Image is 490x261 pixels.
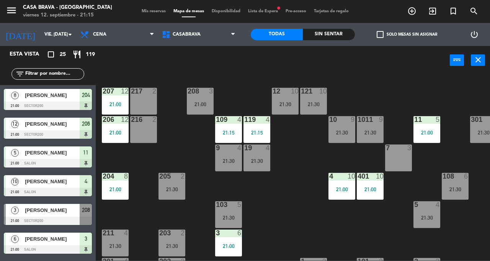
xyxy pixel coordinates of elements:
div: 4 [237,116,242,123]
div: 3 [209,88,214,95]
div: 21:00 [413,130,440,135]
div: 21:30 [158,187,185,192]
div: 9 [351,116,355,123]
span: [PERSON_NAME] [25,91,80,99]
span: [PERSON_NAME] [25,149,80,157]
i: restaurant [72,50,82,59]
div: 203 [159,230,160,236]
div: 5 [436,116,440,123]
i: power_input [452,55,462,64]
button: menu [6,5,17,19]
div: 4 [124,230,129,236]
input: Filtrar por nombre... [24,70,84,78]
i: menu [6,5,17,16]
div: 21:30 [215,215,242,220]
div: Todas [251,29,303,40]
span: Pre-acceso [282,9,310,13]
div: 10 [319,88,327,95]
div: 10 [348,173,355,180]
div: 2 [152,88,157,95]
div: 4 [266,144,270,151]
i: filter_list [15,69,24,79]
div: 205 [159,173,160,180]
div: 4 [266,116,270,123]
div: 8 [124,173,129,180]
div: Esta vista [4,50,55,59]
div: 21:30 [442,187,469,192]
label: Solo mesas sin asignar [377,31,437,38]
div: 4 [237,144,242,151]
div: 21:30 [328,130,355,135]
div: 21:15 [243,130,270,135]
span: 25 [60,50,66,59]
span: [PERSON_NAME] [25,235,80,243]
div: viernes 12. septiembre - 21:15 [23,11,112,19]
div: 12 [273,88,273,95]
div: 3 [407,144,412,151]
i: close [474,55,483,64]
i: exit_to_app [428,7,437,16]
div: 21:00 [328,187,355,192]
div: 10 [291,88,299,95]
i: power_settings_new [470,30,479,39]
div: 21:30 [300,102,327,107]
span: Cena [93,32,106,37]
div: 21:30 [243,158,270,164]
span: Disponibilidad [208,9,244,13]
span: 6 [11,235,19,243]
i: search [469,7,479,16]
span: [PERSON_NAME] [25,120,80,128]
div: 108 [443,173,443,180]
i: arrow_drop_down [65,30,75,39]
span: 4 [85,177,87,186]
div: Casa Brava - [GEOGRAPHIC_DATA] [23,4,112,11]
div: 10 [376,173,384,180]
i: crop_square [46,50,56,59]
span: [PERSON_NAME] [25,177,80,185]
span: Lista de Espera [244,9,282,13]
div: 21:30 [158,243,185,249]
div: 21:30 [102,243,129,249]
div: 6 [237,230,242,236]
span: Mapa de mesas [170,9,208,13]
div: 12 [121,88,129,95]
div: 401 [358,173,358,180]
div: 12 [121,116,129,123]
span: 119 [86,50,95,59]
span: 10 [11,178,19,185]
div: 21:00 [102,130,129,135]
span: 204 [82,90,90,100]
span: 3 [11,207,19,214]
span: 12 [11,120,19,128]
div: Sin sentar [303,29,355,40]
div: 21:00 [357,187,384,192]
span: 5 [11,149,19,157]
div: 21:15 [215,130,242,135]
span: 11 [83,148,88,157]
div: 21:30 [215,158,242,164]
div: 21:00 [215,243,242,249]
div: 208 [188,88,188,95]
span: 3 [85,234,87,243]
div: 2 [181,230,185,236]
div: 6 [464,173,469,180]
span: Tarjetas de regalo [310,9,353,13]
span: fiber_manual_record [276,6,281,10]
